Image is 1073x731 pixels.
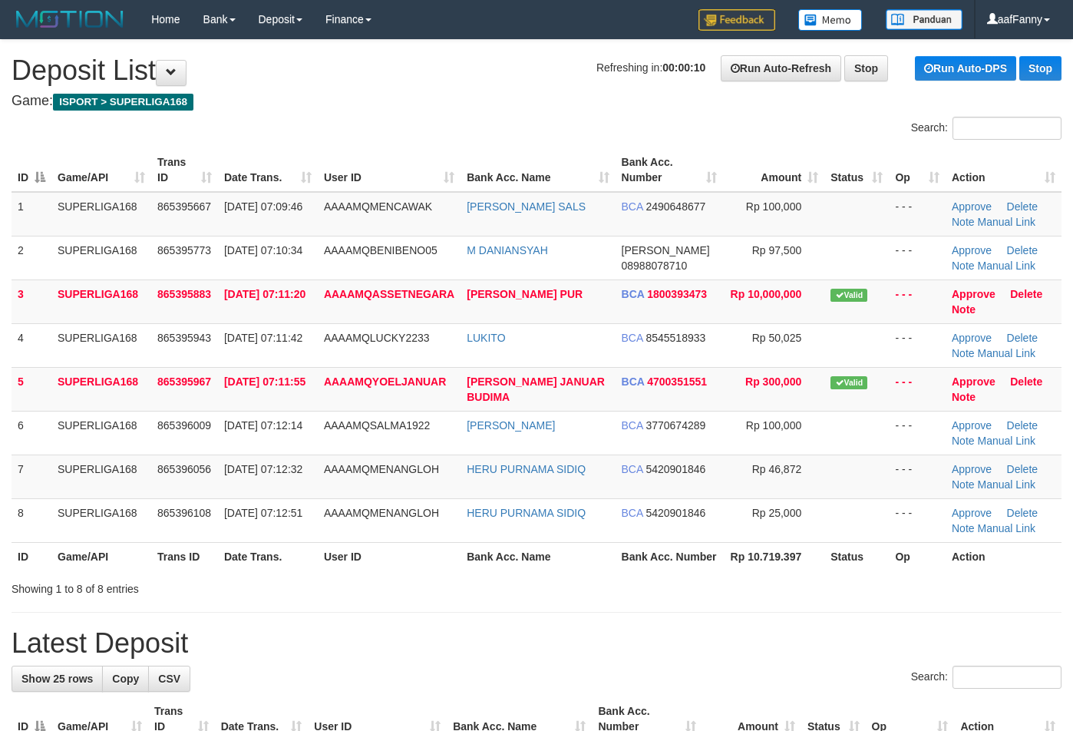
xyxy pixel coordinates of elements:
span: [DATE] 07:12:51 [224,507,302,519]
a: Approve [952,463,992,475]
span: AAAAMQLUCKY2233 [324,332,430,344]
a: Approve [952,332,992,344]
h1: Latest Deposit [12,628,1061,659]
span: Copy 1800393473 to clipboard [647,288,707,300]
span: 865395773 [157,244,211,256]
a: HERU PURNAMA SIDIQ [467,463,586,475]
span: Copy 3770674289 to clipboard [645,419,705,432]
th: Bank Acc. Name [461,542,615,571]
input: Search: [952,666,1061,689]
th: ID: activate to sort column descending [12,148,51,192]
a: Approve [952,288,995,300]
span: Refreshing in: [596,61,705,74]
th: Bank Acc. Number [616,542,723,571]
span: AAAAMQBENIBENO05 [324,244,437,256]
th: Amount: activate to sort column ascending [723,148,825,192]
span: ISPORT > SUPERLIGA168 [53,94,193,111]
th: Date Trans.: activate to sort column ascending [218,148,318,192]
span: AAAAMQMENANGLOH [324,507,439,519]
td: 4 [12,323,51,367]
th: Rp 10.719.397 [723,542,825,571]
span: Valid transaction [830,289,867,302]
a: Note [952,260,975,272]
td: SUPERLIGA168 [51,192,151,237]
td: - - - [889,323,946,367]
a: Delete [1007,419,1038,432]
a: Note [952,391,976,403]
td: - - - [889,236,946,279]
span: 865395883 [157,288,211,300]
a: Manual Link [977,435,1035,447]
span: AAAAMQYOELJANUAR [324,375,446,388]
td: SUPERLIGA168 [51,455,151,498]
span: [DATE] 07:12:32 [224,463,302,475]
a: Run Auto-DPS [915,56,1016,81]
a: HERU PURNAMA SIDIQ [467,507,586,519]
td: 1 [12,192,51,237]
a: Delete [1007,463,1038,475]
span: 865396009 [157,419,211,432]
span: Rp 100,000 [746,200,801,213]
a: Note [952,478,975,491]
th: ID [12,542,51,571]
a: Manual Link [977,216,1035,228]
th: Action [946,542,1061,571]
a: Manual Link [977,478,1035,491]
th: Status [824,542,889,571]
th: Trans ID [151,542,218,571]
a: Delete [1007,332,1038,344]
a: Delete [1007,200,1038,213]
span: 865395967 [157,375,211,388]
th: Bank Acc. Number: activate to sort column ascending [616,148,723,192]
td: SUPERLIGA168 [51,367,151,411]
a: Copy [102,666,149,692]
td: SUPERLIGA168 [51,323,151,367]
span: [PERSON_NAME] [622,244,710,256]
a: CSV [148,666,190,692]
td: - - - [889,367,946,411]
th: Game/API [51,542,151,571]
span: Copy 08988078710 to clipboard [622,260,688,272]
span: Rp 25,000 [752,507,802,519]
span: 865395943 [157,332,211,344]
span: Rp 100,000 [746,419,801,432]
span: [DATE] 07:11:42 [224,332,302,344]
img: panduan.png [886,9,962,30]
span: Rp 300,000 [745,375,801,388]
td: - - - [889,455,946,498]
td: SUPERLIGA168 [51,411,151,455]
span: 865395667 [157,200,211,213]
span: Rp 46,872 [752,463,802,475]
strong: 00:00:10 [662,61,705,74]
span: Rp 50,025 [752,332,802,344]
a: Manual Link [977,522,1035,534]
img: Button%20Memo.svg [798,9,863,31]
a: Approve [952,375,995,388]
a: Note [952,522,975,534]
th: Action: activate to sort column ascending [946,148,1061,192]
a: Manual Link [977,347,1035,359]
span: 865396108 [157,507,211,519]
th: Date Trans. [218,542,318,571]
td: SUPERLIGA168 [51,236,151,279]
td: 8 [12,498,51,542]
th: Game/API: activate to sort column ascending [51,148,151,192]
a: Note [952,216,975,228]
a: Stop [844,55,888,81]
td: - - - [889,411,946,455]
span: [DATE] 07:09:46 [224,200,302,213]
a: M DANIANSYAH [467,244,548,256]
span: Rp 97,500 [752,244,802,256]
a: Run Auto-Refresh [721,55,841,81]
span: Copy 4700351551 to clipboard [647,375,707,388]
span: 865396056 [157,463,211,475]
span: Show 25 rows [21,673,93,685]
span: [DATE] 07:11:55 [224,375,305,388]
span: BCA [622,463,643,475]
a: Note [952,347,975,359]
a: Show 25 rows [12,666,103,692]
span: [DATE] 07:10:34 [224,244,302,256]
h1: Deposit List [12,55,1061,86]
span: BCA [622,332,643,344]
a: Approve [952,200,992,213]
